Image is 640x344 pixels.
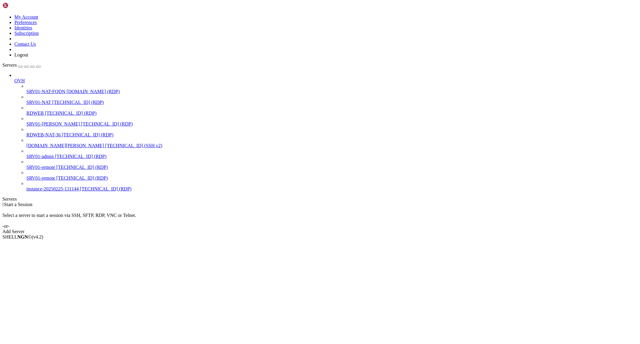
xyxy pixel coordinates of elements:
a: SRV01-NAT-FQDN [DOMAIN_NAME] (RDP) [26,89,638,94]
span: Servers [2,62,17,68]
div: Servers [2,196,638,202]
span: [TECHNICAL_ID] (RDP) [62,132,113,137]
span: [TECHNICAL_ID] (RDP) [81,121,133,126]
li: SRV01-[PERSON_NAME] [TECHNICAL_ID] (RDP) [26,116,638,127]
span: SRV01-[PERSON_NAME] [26,121,80,126]
span: [TECHNICAL_ID] (RDP) [55,154,107,159]
span: 4.2.0 [32,234,44,239]
li: [DOMAIN_NAME][PERSON_NAME] [TECHNICAL_ID] (SSH v2) [26,138,638,148]
span: [TECHNICAL_ID] (RDP) [45,111,97,116]
a: SRV01-NAT [TECHNICAL_ID] (RDP) [26,100,638,105]
span: [TECHNICAL_ID] (SSH v2) [105,143,162,148]
a: SRV01-[PERSON_NAME] [TECHNICAL_ID] (RDP) [26,121,638,127]
li: RDWEB [TECHNICAL_ID] (RDP) [26,105,638,116]
a: [DOMAIN_NAME][PERSON_NAME] [TECHNICAL_ID] (SSH v2) [26,143,638,148]
li: SRV01-admin [TECHNICAL_ID] (RDP) [26,148,638,159]
span:  [2,202,4,207]
a: My Account [14,14,38,20]
span: Start a Session [4,202,32,207]
li: SRV01-remote [TECHNICAL_ID] (RDP) [26,159,638,170]
span: [TECHNICAL_ID] (RDP) [56,175,108,181]
div: Add Server [2,229,638,234]
span: SRV01-remote [26,165,55,170]
a: instance-20250225-131144 [TECHNICAL_ID] (RDP) [26,186,638,192]
span: OVH [14,78,25,83]
li: SRV01-NAT-FQDN [DOMAIN_NAME] (RDP) [26,84,638,94]
a: SRV01-remote [TECHNICAL_ID] (RDP) [26,175,638,181]
a: RDWEB [TECHNICAL_ID] (RDP) [26,111,638,116]
span: [TECHNICAL_ID] (RDP) [52,100,104,105]
a: OVH [14,78,638,84]
li: RDWEB-NAT-36 [TECHNICAL_ID] (RDP) [26,127,638,138]
li: OVH [14,73,638,192]
a: SRV01-remote [TECHNICAL_ID] (RDP) [26,165,638,170]
span: [TECHNICAL_ID] (RDP) [80,186,131,191]
span: SRV01-remote [26,175,55,181]
li: SRV01-NAT [TECHNICAL_ID] (RDP) [26,94,638,105]
a: Logout [14,52,28,57]
a: Servers [2,62,41,68]
a: RDWEB-NAT-36 [TECHNICAL_ID] (RDP) [26,132,638,138]
span: SRV01-NAT [26,100,51,105]
img: Shellngn [2,2,37,8]
a: Contact Us [14,41,36,47]
li: instance-20250225-131144 [TECHNICAL_ID] (RDP) [26,181,638,192]
a: Preferences [14,20,37,25]
span: [DOMAIN_NAME] (RDP) [67,89,120,94]
span: SRV01-admin [26,154,54,159]
a: Subscription [14,31,39,36]
span: instance-20250225-131144 [26,186,79,191]
span: SRV01-NAT-FQDN [26,89,65,94]
li: SRV01-remote [TECHNICAL_ID] (RDP) [26,170,638,181]
span: RDWEB-NAT-36 [26,132,61,137]
b: NGN [17,234,28,239]
span: SHELL © [2,234,43,239]
span: [DOMAIN_NAME][PERSON_NAME] [26,143,104,148]
a: SRV01-admin [TECHNICAL_ID] (RDP) [26,154,638,159]
div: Select a server to start a session via SSH, SFTP, RDP, VNC or Telnet. -or- [2,207,638,229]
a: Identities [14,25,32,30]
span: [TECHNICAL_ID] (RDP) [56,165,108,170]
span: RDWEB [26,111,44,116]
